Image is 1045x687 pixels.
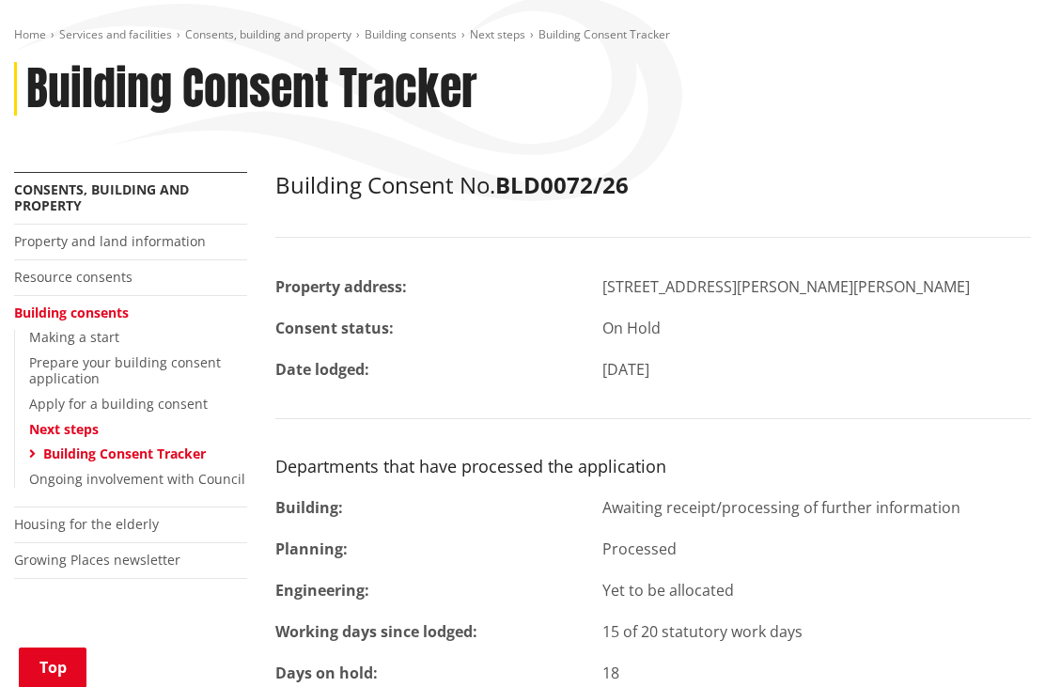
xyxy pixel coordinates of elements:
[14,26,46,42] a: Home
[29,395,208,413] a: Apply for a building consent
[959,608,1026,676] iframe: Messenger Launcher
[29,420,99,438] a: Next steps
[26,62,477,117] h1: Building Consent Tracker
[59,26,172,42] a: Services and facilities
[14,268,133,286] a: Resource consents
[14,551,180,569] a: Growing Places newsletter
[29,353,221,387] a: Prepare your building consent application
[275,497,343,518] strong: Building:
[275,457,1031,477] h3: Departments that have processed the application
[14,232,206,250] a: Property and land information
[14,515,159,533] a: Housing for the elderly
[275,276,407,297] strong: Property address:
[275,172,1031,199] h2: Building Consent No.
[19,648,86,687] a: Top
[14,304,129,321] a: Building consents
[275,539,348,559] strong: Planning:
[365,26,457,42] a: Building consents
[495,169,629,200] strong: BLD0072/26
[275,663,378,683] strong: Days on hold:
[275,359,369,380] strong: Date lodged:
[275,621,477,642] strong: Working days since lodged:
[275,318,394,338] strong: Consent status:
[29,328,119,346] a: Making a start
[29,470,245,488] a: Ongoing involvement with Council
[185,26,351,42] a: Consents, building and property
[538,26,670,42] span: Building Consent Tracker
[275,580,369,601] strong: Engineering:
[14,27,1031,43] nav: breadcrumb
[43,445,206,462] a: Building Consent Tracker
[14,180,189,214] a: Consents, building and property
[470,26,525,42] a: Next steps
